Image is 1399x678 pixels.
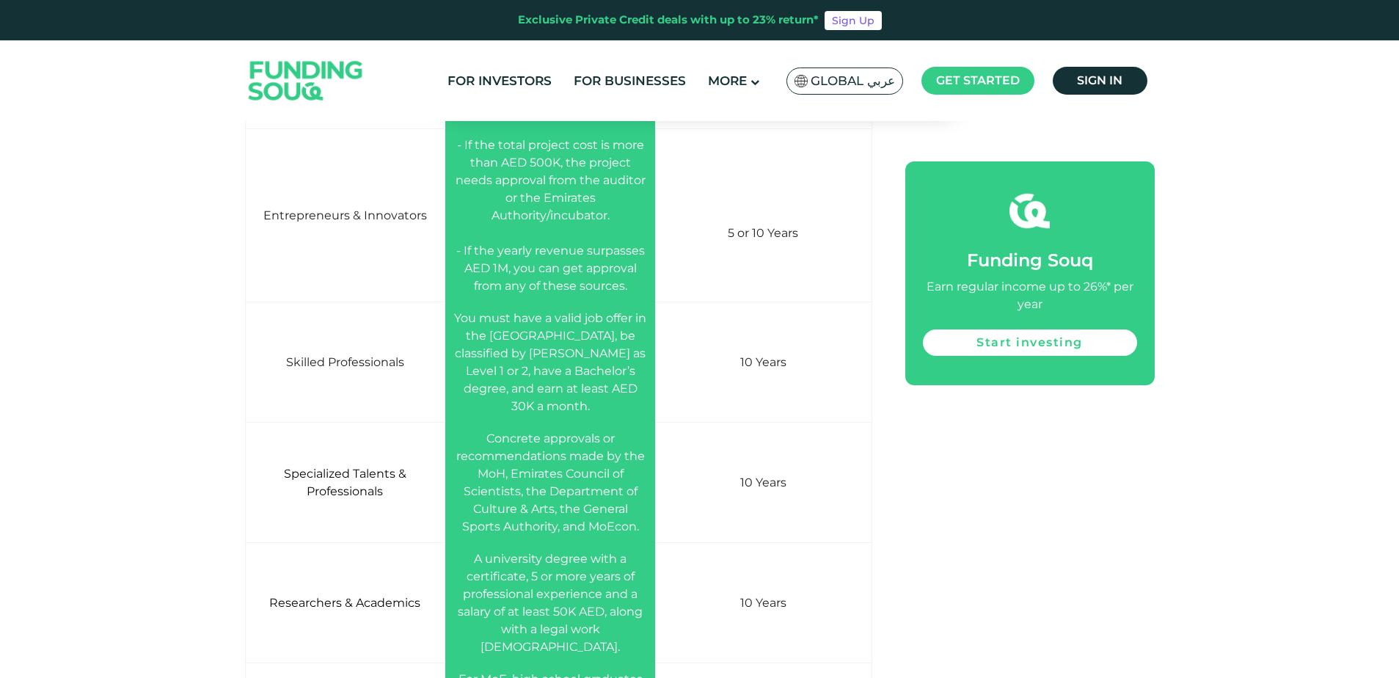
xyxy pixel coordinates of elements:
span: Skilled Professionals [286,355,404,369]
span: Global عربي [811,73,895,90]
span: Get started [936,73,1020,87]
a: Sign Up [825,11,882,30]
span: - If the total project cost is more than AED 500K, the project needs approval from the auditor or... [456,138,646,293]
span: Specialized Talents & Professionals [284,467,406,498]
span: 10 Years [740,475,786,489]
div: Earn regular income up to 26%* per year [923,278,1137,313]
span: 10 Years [740,355,786,369]
div: Exclusive Private Credit deals with up to 23% return* [518,12,819,29]
a: Sign in [1053,67,1147,95]
span: A university degree with a certificate, 5 or more years of professional experience and a salary o... [458,552,643,654]
span: Concrete approvals or recommendations made by the MoH, Emirates Council of Scientists, the Depart... [456,431,645,533]
span: More [708,73,747,88]
span: You must have a valid job offer in the [GEOGRAPHIC_DATA], be classified by [PERSON_NAME] as Level... [454,311,646,413]
span: Sign in [1077,73,1122,87]
span: Funding Souq [967,249,1093,271]
img: Logo [234,44,378,118]
img: SA Flag [795,75,808,87]
span: Researchers & Academics [269,596,420,610]
span: 5 or 10 Years [728,226,798,240]
a: For Businesses [570,69,690,93]
img: fsicon [1009,191,1050,231]
a: For Investors [444,69,555,93]
span: 10 Years [740,596,786,610]
span: Entrepreneurs & Innovators [263,208,427,222]
a: Start investing [923,329,1137,356]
